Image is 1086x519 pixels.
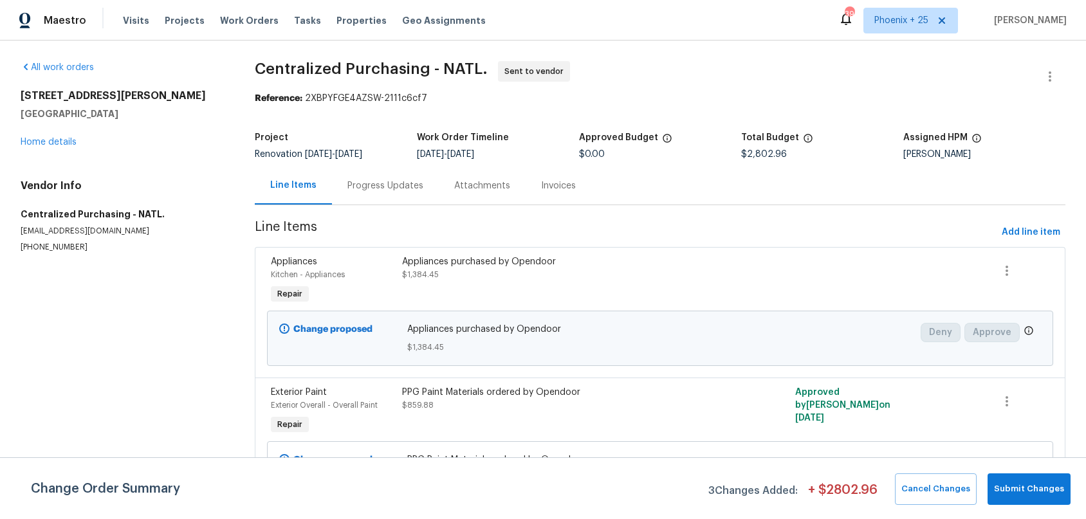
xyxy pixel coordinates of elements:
[407,341,912,354] span: $1,384.45
[305,150,362,159] span: -
[997,221,1065,244] button: Add line item
[336,14,387,27] span: Properties
[504,65,569,78] span: Sent to vendor
[271,401,378,409] span: Exterior Overall - Overall Paint
[795,414,824,423] span: [DATE]
[271,388,327,397] span: Exterior Paint
[1002,224,1060,241] span: Add line item
[402,386,722,399] div: PPG Paint Materials ordered by Opendoor
[271,257,317,266] span: Appliances
[21,242,224,253] p: [PHONE_NUMBER]
[272,287,308,300] span: Repair
[662,133,672,150] span: The total cost of line items that have been approved by both Opendoor and the Trade Partner. This...
[31,473,180,505] span: Change Order Summary
[579,150,605,159] span: $0.00
[454,179,510,192] div: Attachments
[971,133,982,150] span: The hpm assigned to this work order.
[21,208,224,221] h5: Centralized Purchasing - NATL.
[417,150,444,159] span: [DATE]
[447,150,474,159] span: [DATE]
[335,150,362,159] span: [DATE]
[994,482,1064,496] span: Submit Changes
[21,226,224,237] p: [EMAIL_ADDRESS][DOMAIN_NAME]
[293,325,373,334] b: Change proposed
[21,179,224,192] h4: Vendor Info
[271,271,345,278] span: Kitchen - Appliances
[347,179,423,192] div: Progress Updates
[407,323,912,336] span: Appliances purchased by Opendoor
[21,63,94,72] a: All work orders
[417,133,509,142] h5: Work Order Timeline
[795,388,890,423] span: Approved by [PERSON_NAME] on
[708,478,798,505] span: 3 Changes Added:
[989,14,1067,27] span: [PERSON_NAME]
[293,455,373,464] b: Change proposed
[964,323,1020,342] button: Approve
[21,89,224,102] h2: [STREET_ADDRESS][PERSON_NAME]
[921,323,961,342] button: Deny
[402,14,486,27] span: Geo Assignments
[255,150,362,159] span: Renovation
[741,133,799,142] h5: Total Budget
[988,473,1071,505] button: Submit Changes
[255,94,302,103] b: Reference:
[255,221,997,244] span: Line Items
[741,150,787,159] span: $2,802.96
[1024,325,1034,339] span: Only a market manager or an area construction manager can approve
[44,14,86,27] span: Maestro
[808,484,878,505] span: + $ 2802.96
[895,473,977,505] button: Cancel Changes
[255,133,288,142] h5: Project
[541,179,576,192] div: Invoices
[272,418,308,431] span: Repair
[874,14,928,27] span: Phoenix + 25
[165,14,205,27] span: Projects
[579,133,658,142] h5: Approved Budget
[903,150,1065,159] div: [PERSON_NAME]
[294,16,321,25] span: Tasks
[255,92,1065,105] div: 2XBPYFGE4AZSW-2111c6cf7
[903,133,968,142] h5: Assigned HPM
[845,8,854,21] div: 395
[21,138,77,147] a: Home details
[255,61,488,77] span: Centralized Purchasing - NATL.
[305,150,332,159] span: [DATE]
[417,150,474,159] span: -
[901,482,970,496] span: Cancel Changes
[402,401,434,409] span: $859.88
[270,179,317,192] div: Line Items
[123,14,149,27] span: Visits
[402,271,439,278] span: $1,384.45
[402,255,722,268] div: Appliances purchased by Opendoor
[220,14,279,27] span: Work Orders
[803,133,813,150] span: The total cost of line items that have been proposed by Opendoor. This sum includes line items th...
[21,107,224,120] h5: [GEOGRAPHIC_DATA]
[407,453,912,466] span: PPG Paint Materials ordered by Opendoor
